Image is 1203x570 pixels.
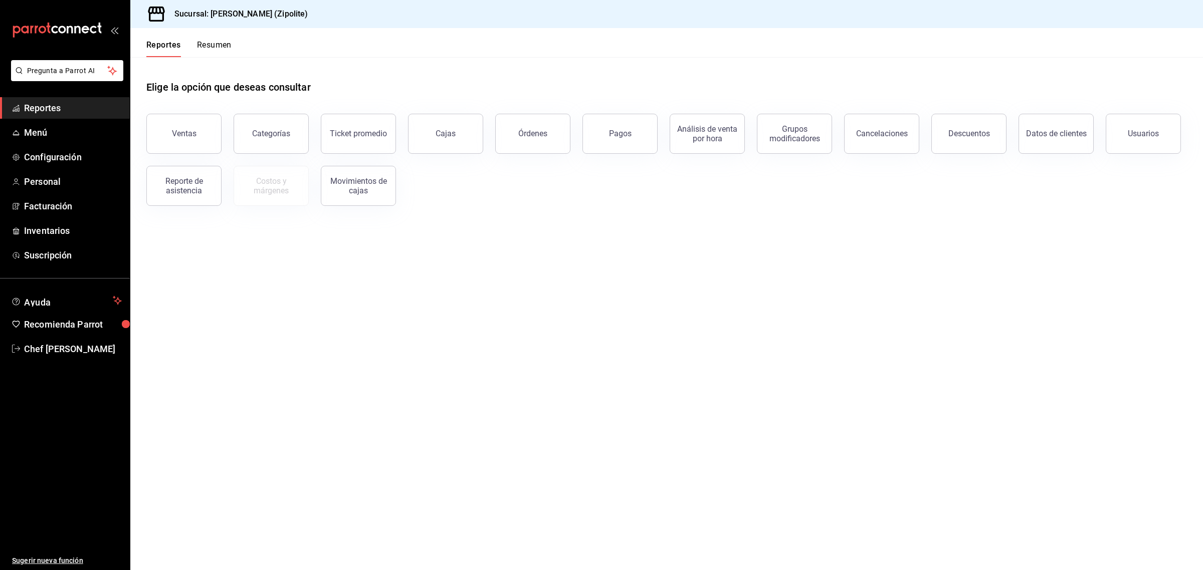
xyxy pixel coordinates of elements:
[844,114,919,154] button: Cancelaciones
[330,129,387,138] div: Ticket promedio
[12,555,122,566] span: Sugerir nueva función
[24,295,109,307] span: Ayuda
[321,114,396,154] button: Ticket promedio
[24,224,122,237] span: Inventarios
[24,101,122,115] span: Reportes
[24,126,122,139] span: Menú
[27,66,108,76] span: Pregunta a Parrot AI
[11,60,123,81] button: Pregunta a Parrot AI
[24,175,122,188] span: Personal
[240,176,302,195] div: Costos y márgenes
[146,40,232,57] div: navigation tabs
[146,80,311,95] h1: Elige la opción que deseas consultar
[24,318,122,331] span: Recomienda Parrot
[166,8,308,20] h3: Sucursal: [PERSON_NAME] (Zipolite)
[763,124,826,143] div: Grupos modificadores
[1128,129,1159,138] div: Usuarios
[24,342,122,356] span: Chef [PERSON_NAME]
[24,199,122,213] span: Facturación
[1019,114,1094,154] button: Datos de clientes
[327,176,389,195] div: Movimientos de cajas
[321,166,396,206] button: Movimientos de cajas
[948,129,990,138] div: Descuentos
[582,114,658,154] button: Pagos
[7,73,123,83] a: Pregunta a Parrot AI
[234,114,309,154] button: Categorías
[1106,114,1181,154] button: Usuarios
[146,40,181,57] button: Reportes
[856,129,908,138] div: Cancelaciones
[518,129,547,138] div: Órdenes
[408,114,483,154] a: Cajas
[436,128,456,140] div: Cajas
[670,114,745,154] button: Análisis de venta por hora
[252,129,290,138] div: Categorías
[676,124,738,143] div: Análisis de venta por hora
[495,114,570,154] button: Órdenes
[1026,129,1087,138] div: Datos de clientes
[146,166,222,206] button: Reporte de asistencia
[110,26,118,34] button: open_drawer_menu
[24,150,122,164] span: Configuración
[172,129,196,138] div: Ventas
[24,248,122,262] span: Suscripción
[146,114,222,154] button: Ventas
[931,114,1007,154] button: Descuentos
[153,176,215,195] div: Reporte de asistencia
[197,40,232,57] button: Resumen
[609,129,632,138] div: Pagos
[757,114,832,154] button: Grupos modificadores
[234,166,309,206] button: Contrata inventarios para ver este reporte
